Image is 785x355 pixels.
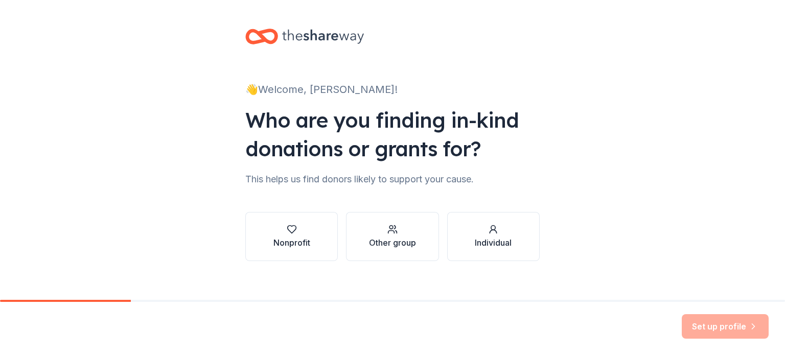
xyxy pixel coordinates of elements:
div: Individual [475,236,512,249]
button: Individual [447,212,540,261]
button: Other group [346,212,438,261]
div: Nonprofit [273,236,310,249]
div: 👋 Welcome, [PERSON_NAME]! [245,81,540,98]
div: Other group [369,236,416,249]
button: Nonprofit [245,212,338,261]
div: This helps us find donors likely to support your cause. [245,171,540,187]
div: Who are you finding in-kind donations or grants for? [245,106,540,163]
